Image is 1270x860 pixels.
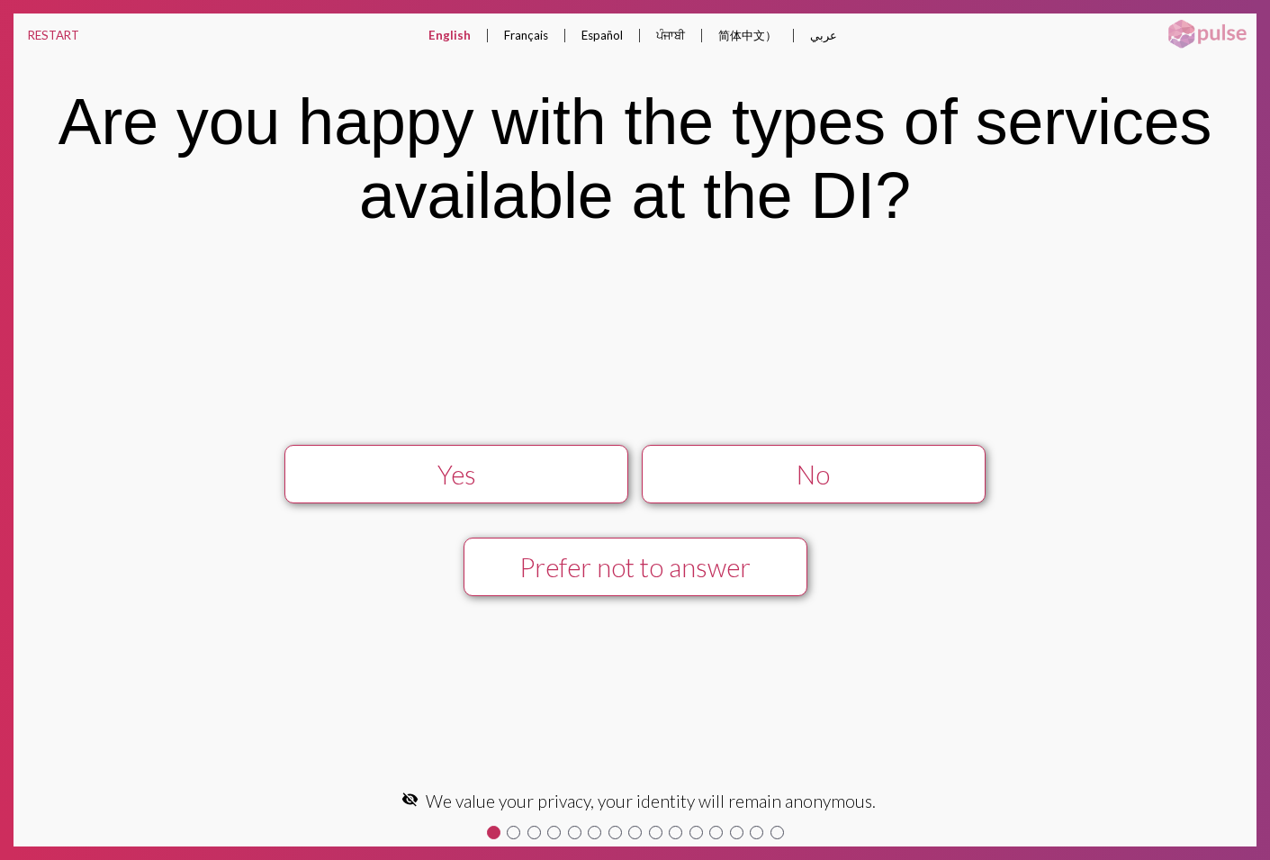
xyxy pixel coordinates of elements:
[401,791,419,808] mat-icon: visibility_off
[642,445,986,503] button: No
[482,552,789,583] div: Prefer not to answer
[490,14,563,57] button: Français
[284,445,628,503] button: Yes
[1162,18,1252,50] img: pulsehorizontalsmall.png
[567,14,637,57] button: Español
[40,85,1231,232] div: Are you happy with the types of services available at the DI?
[660,459,968,490] div: No
[14,14,94,57] button: RESTART
[704,14,791,59] button: 简体中文）
[414,14,485,57] button: English
[302,459,610,490] div: Yes
[426,791,876,811] span: We value your privacy, your identity will remain anonymous.
[642,14,699,58] button: ਪੰਜਾਬੀ
[464,538,807,596] button: Prefer not to answer
[796,14,851,57] button: عربي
